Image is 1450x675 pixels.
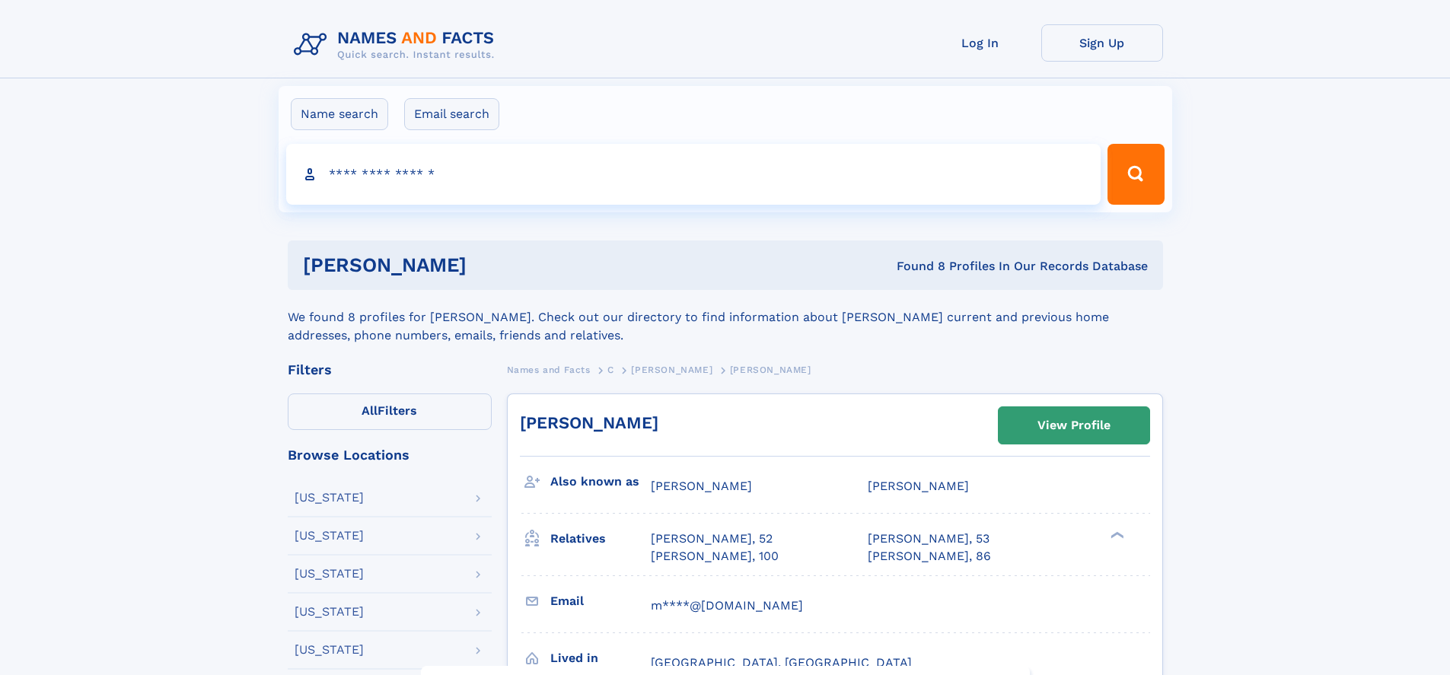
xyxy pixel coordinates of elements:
[362,403,378,418] span: All
[607,365,614,375] span: C
[404,98,499,130] label: Email search
[295,530,364,542] div: [US_STATE]
[520,413,658,432] a: [PERSON_NAME]
[651,548,779,565] a: [PERSON_NAME], 100
[607,360,614,379] a: C
[507,360,591,379] a: Names and Facts
[550,645,651,671] h3: Lived in
[1107,144,1164,205] button: Search Button
[631,365,712,375] span: [PERSON_NAME]
[291,98,388,130] label: Name search
[631,360,712,379] a: [PERSON_NAME]
[550,469,651,495] h3: Also known as
[550,588,651,614] h3: Email
[651,479,752,493] span: [PERSON_NAME]
[295,492,364,504] div: [US_STATE]
[286,144,1101,205] input: search input
[651,530,773,547] a: [PERSON_NAME], 52
[868,479,969,493] span: [PERSON_NAME]
[681,258,1148,275] div: Found 8 Profiles In Our Records Database
[288,393,492,430] label: Filters
[303,256,682,275] h1: [PERSON_NAME]
[288,24,507,65] img: Logo Names and Facts
[1037,408,1111,443] div: View Profile
[999,407,1149,444] a: View Profile
[295,568,364,580] div: [US_STATE]
[288,448,492,462] div: Browse Locations
[651,655,912,670] span: [GEOGRAPHIC_DATA], [GEOGRAPHIC_DATA]
[919,24,1041,62] a: Log In
[730,365,811,375] span: [PERSON_NAME]
[288,290,1163,345] div: We found 8 profiles for [PERSON_NAME]. Check out our directory to find information about [PERSON_...
[868,530,990,547] a: [PERSON_NAME], 53
[288,363,492,377] div: Filters
[295,644,364,656] div: [US_STATE]
[868,548,991,565] a: [PERSON_NAME], 86
[1107,530,1125,540] div: ❯
[550,526,651,552] h3: Relatives
[295,606,364,618] div: [US_STATE]
[1041,24,1163,62] a: Sign Up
